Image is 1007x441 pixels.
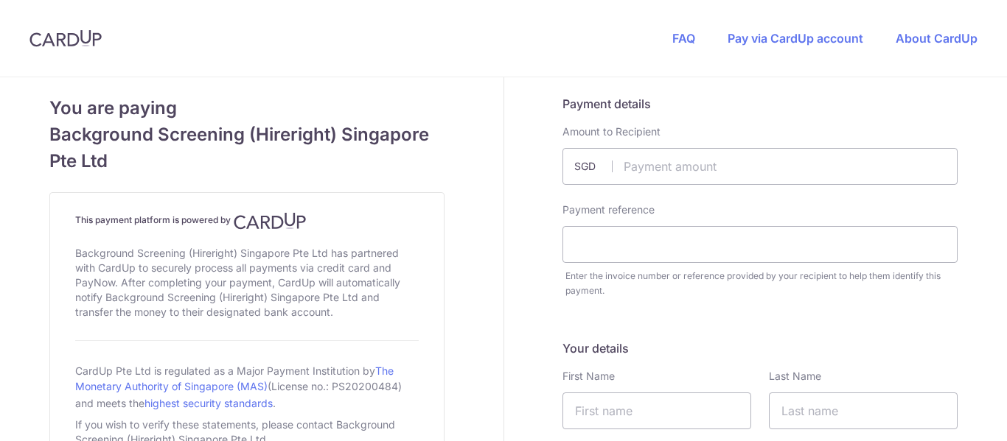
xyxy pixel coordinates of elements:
a: About CardUp [896,31,978,46]
div: CardUp Pte Ltd is regulated as a Major Payment Institution by (License no.: PS20200484) and meets... [75,359,419,414]
label: Amount to Recipient [562,124,661,139]
span: SGD [574,159,613,174]
input: Last name [769,392,958,429]
input: First name [562,392,751,429]
input: Payment amount [562,148,958,185]
span: You are paying [49,95,445,121]
a: highest security standards [144,397,273,409]
h5: Payment details [562,95,958,113]
a: Pay via CardUp account [728,31,863,46]
div: Background Screening (Hireright) Singapore Pte Ltd has partnered with CardUp to securely process ... [75,243,419,322]
label: Last Name [769,369,821,384]
div: Enter the invoice number or reference provided by your recipient to help them identify this payment. [565,269,958,298]
label: Payment reference [562,202,655,217]
label: First Name [562,369,615,384]
h5: Your details [562,339,958,357]
h4: This payment platform is powered by [75,212,419,230]
img: CardUp [234,212,306,230]
img: CardUp [29,29,102,47]
span: Background Screening (Hireright) Singapore Pte Ltd [49,121,445,174]
a: FAQ [672,31,695,46]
